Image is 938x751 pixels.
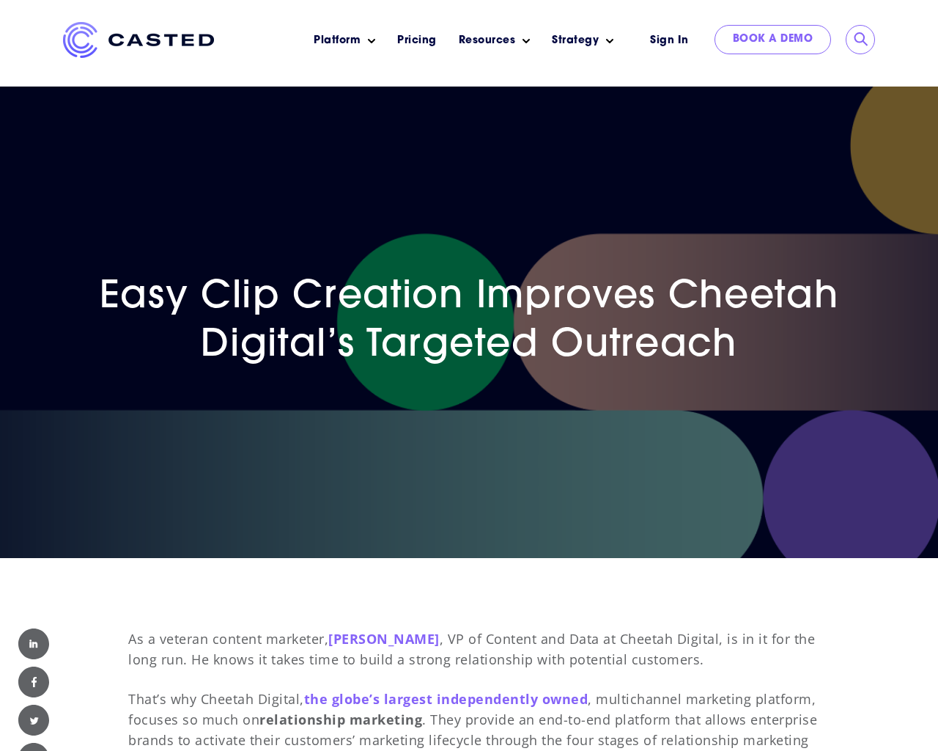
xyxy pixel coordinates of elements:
[100,279,839,365] span: Easy Clip Creation Improves Cheetah Digital’s Targeted Outreach
[259,711,422,728] strong: relationship marketing
[18,629,49,659] img: Linked
[632,25,707,56] a: Sign In
[459,33,516,48] a: Resources
[236,22,624,59] nav: Main menu
[314,33,361,48] a: Platform
[854,32,868,47] input: Submit
[552,33,599,48] a: Strategy
[128,629,826,670] p: As a veteran content marketer, , VP of Content and Data at Cheetah Digital, is in it for the long...
[18,705,49,736] img: Twitter
[18,667,49,697] img: Facebook
[328,630,440,648] a: [PERSON_NAME]
[304,690,588,708] a: the globe’s largest independently owned
[397,33,437,48] a: Pricing
[63,22,214,58] img: Casted_Logo_Horizontal_FullColor_PUR_BLUE
[714,25,832,54] a: Book a Demo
